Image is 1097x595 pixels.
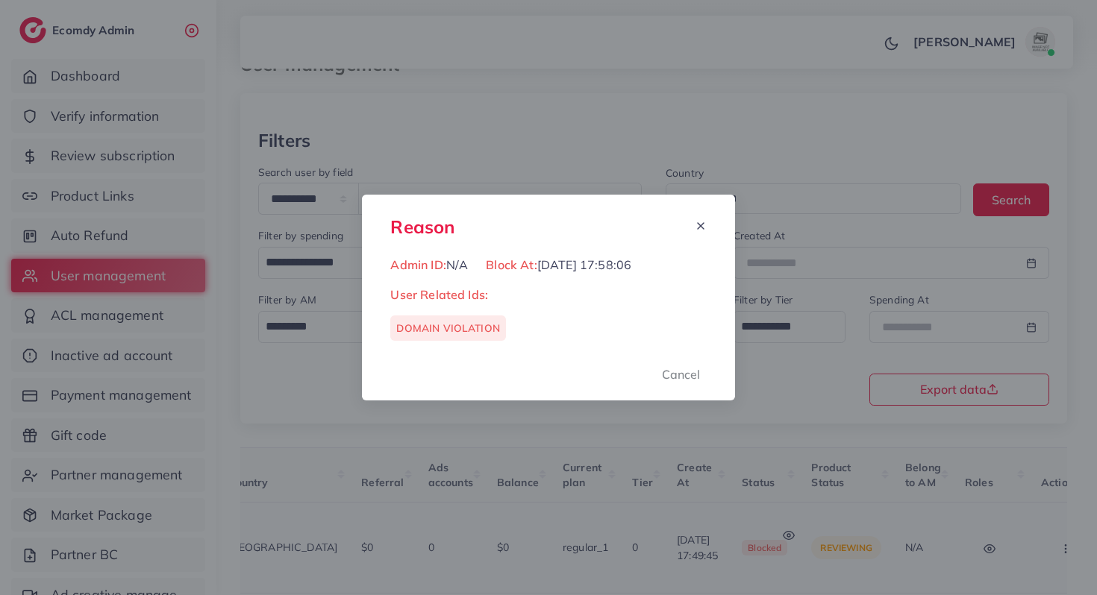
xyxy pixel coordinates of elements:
[486,257,537,272] span: Block At:
[390,257,446,272] span: Admin ID:
[537,257,631,272] span: [DATE] 17:58:06
[446,257,468,272] span: N/A
[390,287,488,302] span: User Related Ids:
[390,216,454,238] h3: Reason
[396,319,500,337] p: DOMAIN VIOLATION
[643,359,719,391] button: Cancel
